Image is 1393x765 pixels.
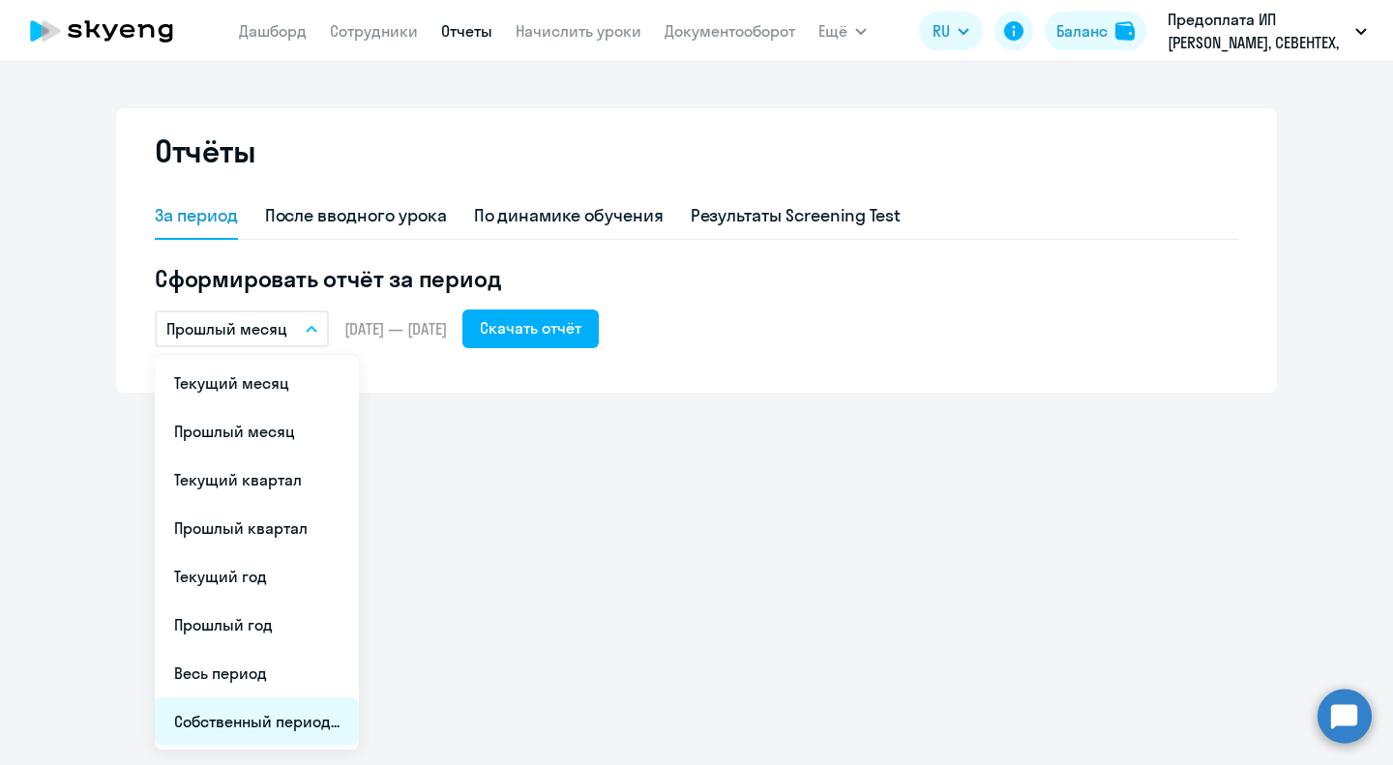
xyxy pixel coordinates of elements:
button: Ещё [818,12,867,50]
p: Прошлый месяц [166,317,287,340]
button: Прошлый месяц [155,310,329,347]
a: Документооборот [665,21,795,41]
a: Начислить уроки [516,21,641,41]
span: [DATE] — [DATE] [344,318,447,339]
h5: Сформировать отчёт за период [155,263,1238,294]
p: Предоплата ИП [PERSON_NAME], СЕВЕНТЕХ, ООО [1168,8,1348,54]
div: По динамике обучения [474,203,664,228]
span: RU [933,19,950,43]
a: Дашборд [239,21,307,41]
img: balance [1115,21,1135,41]
button: Предоплата ИП [PERSON_NAME], СЕВЕНТЕХ, ООО [1158,8,1377,54]
div: Результаты Screening Test [691,203,902,228]
button: RU [919,12,983,50]
div: После вводного урока [265,203,447,228]
button: Скачать отчёт [462,309,599,348]
a: Сотрудники [330,21,418,41]
div: За период [155,203,238,228]
ul: Ещё [155,355,359,750]
span: Ещё [818,19,847,43]
div: Скачать отчёт [480,316,581,339]
button: Балансbalance [1045,12,1146,50]
a: Отчеты [441,21,492,41]
h2: Отчёты [155,132,255,170]
div: Баланс [1056,19,1108,43]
